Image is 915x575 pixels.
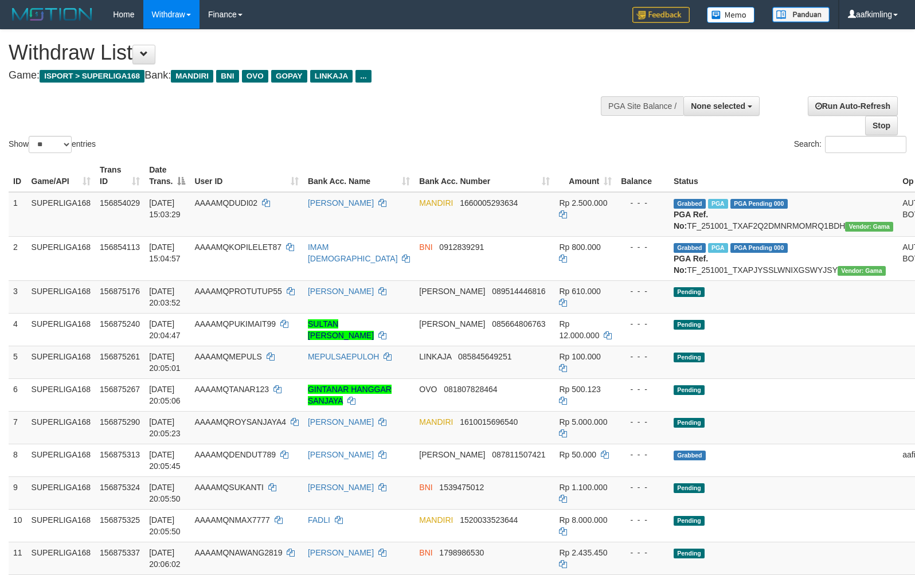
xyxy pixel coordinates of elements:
[9,411,27,444] td: 7
[9,6,96,23] img: MOTION_logo.png
[194,385,269,394] span: AAAAMQTANAR123
[100,417,140,427] span: 156875290
[100,548,140,557] span: 156875337
[100,515,140,525] span: 156875325
[616,159,669,192] th: Balance
[149,287,181,307] span: [DATE] 20:03:52
[554,159,616,192] th: Amount: activate to sort column ascending
[674,210,708,230] b: PGA Ref. No:
[308,242,398,263] a: IMAM [DEMOGRAPHIC_DATA]
[149,198,181,219] span: [DATE] 15:03:29
[100,385,140,394] span: 156875267
[794,136,906,153] label: Search:
[149,548,181,569] span: [DATE] 20:06:02
[845,222,893,232] span: Vendor URL: https://trx31.1velocity.biz
[621,416,664,428] div: - - -
[621,384,664,395] div: - - -
[419,385,437,394] span: OVO
[9,159,27,192] th: ID
[194,450,276,459] span: AAAAMQDENDUT789
[100,198,140,208] span: 156854029
[621,197,664,209] div: - - -
[419,417,453,427] span: MANDIRI
[29,136,72,153] select: Showentries
[100,352,140,361] span: 156875261
[27,159,96,192] th: Game/API: activate to sort column ascending
[419,483,432,492] span: BNI
[9,192,27,237] td: 1
[194,352,261,361] span: AAAAMQMEPULS
[559,515,607,525] span: Rp 8.000.000
[559,242,600,252] span: Rp 800.000
[439,483,484,492] span: Copy 1539475012 to clipboard
[9,136,96,153] label: Show entries
[308,548,374,557] a: [PERSON_NAME]
[621,241,664,253] div: - - -
[194,417,286,427] span: AAAAMQROYSANJAYA4
[674,243,706,253] span: Grabbed
[100,450,140,459] span: 156875313
[194,198,257,208] span: AAAAMQDUDI02
[9,313,27,346] td: 4
[100,242,140,252] span: 156854113
[621,285,664,297] div: - - -
[825,136,906,153] input: Search:
[149,385,181,405] span: [DATE] 20:05:06
[559,483,607,492] span: Rp 1.100.000
[674,320,705,330] span: Pending
[27,411,96,444] td: SUPERLIGA168
[621,514,664,526] div: - - -
[621,318,664,330] div: - - -
[559,319,599,340] span: Rp 12.000.000
[194,242,281,252] span: AAAAMQKOPILELET87
[865,116,898,135] a: Stop
[216,70,238,83] span: BNI
[621,449,664,460] div: - - -
[308,417,374,427] a: [PERSON_NAME]
[419,198,453,208] span: MANDIRI
[27,542,96,574] td: SUPERLIGA168
[492,450,545,459] span: Copy 087811507421 to clipboard
[27,192,96,237] td: SUPERLIGA168
[730,243,788,253] span: PGA Pending
[194,287,281,296] span: AAAAMQPROTUTUP55
[674,516,705,526] span: Pending
[27,378,96,411] td: SUPERLIGA168
[419,319,485,328] span: [PERSON_NAME]
[460,515,518,525] span: Copy 1520033523644 to clipboard
[492,287,545,296] span: Copy 089514446816 to clipboard
[674,199,706,209] span: Grabbed
[559,352,600,361] span: Rp 100.000
[621,482,664,493] div: - - -
[439,242,484,252] span: Copy 0912839291 to clipboard
[27,444,96,476] td: SUPERLIGA168
[492,319,545,328] span: Copy 085664806763 to clipboard
[194,483,264,492] span: AAAAMQSUKANTI
[419,450,485,459] span: [PERSON_NAME]
[674,287,705,297] span: Pending
[308,287,374,296] a: [PERSON_NAME]
[9,378,27,411] td: 6
[308,319,374,340] a: SULTAN [PERSON_NAME]
[27,313,96,346] td: SUPERLIGA168
[669,236,898,280] td: TF_251001_TXAPJYSSLWNIXGSWYJSY
[308,515,330,525] a: FADLI
[190,159,303,192] th: User ID: activate to sort column ascending
[194,319,276,328] span: AAAAMQPUKIMAIT99
[9,41,599,64] h1: Withdraw List
[144,159,190,192] th: Date Trans.: activate to sort column descending
[149,417,181,438] span: [DATE] 20:05:23
[308,198,374,208] a: [PERSON_NAME]
[460,417,518,427] span: Copy 1610015696540 to clipboard
[355,70,371,83] span: ...
[149,319,181,340] span: [DATE] 20:04:47
[9,236,27,280] td: 2
[100,483,140,492] span: 156875324
[308,483,374,492] a: [PERSON_NAME]
[419,352,451,361] span: LINKAJA
[632,7,690,23] img: Feedback.jpg
[601,96,683,116] div: PGA Site Balance /
[559,287,600,296] span: Rp 610.000
[194,548,282,557] span: AAAAMQNAWANG2819
[708,243,728,253] span: Marked by aafchhiseyha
